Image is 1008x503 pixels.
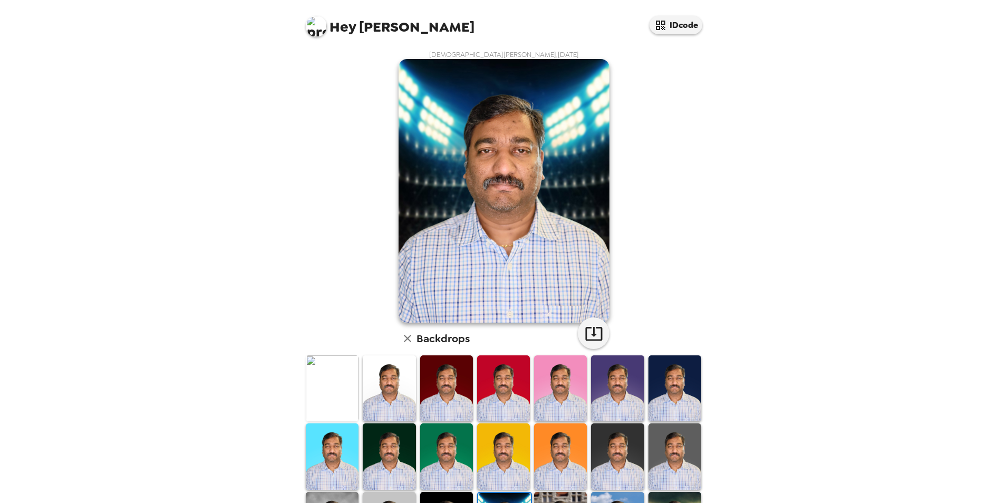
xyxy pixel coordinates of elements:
span: [DEMOGRAPHIC_DATA][PERSON_NAME] , [DATE] [429,50,579,59]
button: IDcode [650,16,702,34]
span: Hey [329,17,356,36]
h6: Backdrops [416,330,470,347]
img: Original [306,355,358,421]
img: user [399,59,609,323]
span: [PERSON_NAME] [306,11,474,34]
img: profile pic [306,16,327,37]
